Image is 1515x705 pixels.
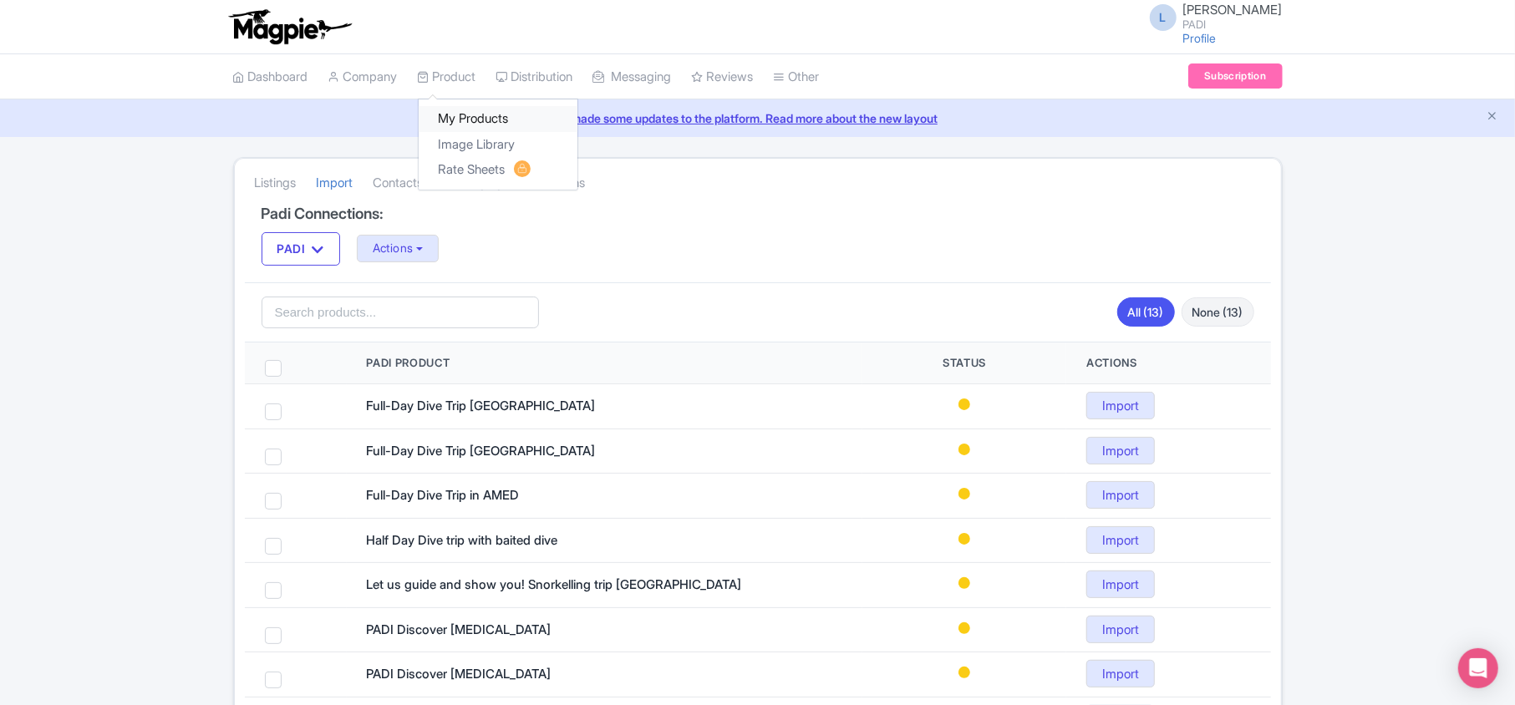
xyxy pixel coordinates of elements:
th: Actions [1066,342,1270,384]
th: Status [862,342,1066,384]
a: Import [1086,437,1155,464]
a: Contacts [374,160,424,206]
a: Import [1086,526,1155,554]
span: [PERSON_NAME] [1183,2,1283,18]
div: Full-Day Dive Trip Nusa Penida [367,397,843,416]
div: PADI Discover Scuba Diving [367,665,843,684]
a: My Products [419,106,577,132]
a: Product [418,54,476,100]
span: L [1150,4,1177,31]
a: Image Library [419,132,577,158]
a: Import [1086,616,1155,643]
th: Padi Product [347,342,863,384]
a: Other [774,54,820,100]
a: We made some updates to the platform. Read more about the new layout [10,109,1505,127]
a: Import [317,160,353,206]
h4: Padi Connections: [262,205,1254,222]
div: Open Intercom Messenger [1458,648,1498,688]
a: Listings [255,160,297,206]
a: Distribution [496,54,573,100]
a: L [PERSON_NAME] PADI [1140,3,1283,30]
a: Import [1086,571,1155,598]
a: Subscription [1188,63,1282,89]
a: Rate Sheets [419,157,577,183]
a: Profile [1183,31,1217,45]
small: PADI [1183,19,1283,30]
button: Actions [357,235,440,262]
div: PADI Discover Scuba Diving [367,621,843,640]
button: Close announcement [1486,108,1498,127]
div: Half Day Dive trip with baited dive [367,531,843,550]
div: Let us guide and show you! Snorkelling trip Ustica [367,576,843,595]
a: All (13) [1117,297,1175,327]
a: Messaging [593,54,672,100]
img: logo-ab69f6fb50320c5b225c76a69d11143b.png [225,8,354,45]
a: Import [1086,392,1155,419]
a: Reviews [692,54,754,100]
a: Company [328,54,398,100]
a: Import [1086,660,1155,687]
div: Full-Day Dive Trip Tulamben [367,442,843,461]
a: Dashboard [233,54,308,100]
button: PADI [262,232,340,266]
a: None (13) [1182,297,1254,327]
div: Full-Day Dive Trip in AMED [367,486,843,505]
input: Search products... [262,297,540,328]
a: Import [1086,481,1155,509]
